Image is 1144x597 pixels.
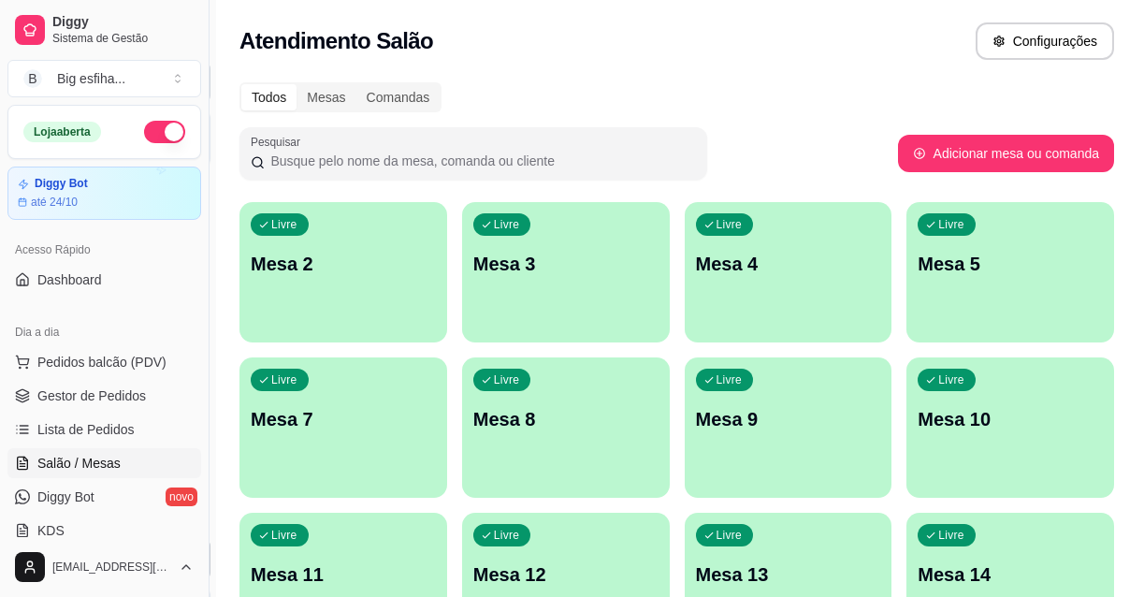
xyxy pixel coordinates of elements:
[7,381,201,411] a: Gestor de Pedidos
[7,60,201,97] button: Select a team
[7,545,201,590] button: [EMAIL_ADDRESS][DOMAIN_NAME]
[462,202,670,342] button: LivreMesa 3
[717,372,743,387] p: Livre
[271,217,297,232] p: Livre
[35,177,88,191] article: Diggy Bot
[494,372,520,387] p: Livre
[685,357,892,498] button: LivreMesa 9
[918,561,1103,588] p: Mesa 14
[7,415,201,444] a: Lista de Pedidos
[52,560,171,575] span: [EMAIL_ADDRESS][DOMAIN_NAME]
[717,528,743,543] p: Livre
[494,217,520,232] p: Livre
[251,134,307,150] label: Pesquisar
[37,386,146,405] span: Gestor de Pedidos
[918,406,1103,432] p: Mesa 10
[696,561,881,588] p: Mesa 13
[7,235,201,265] div: Acesso Rápido
[906,202,1114,342] button: LivreMesa 5
[7,347,201,377] button: Pedidos balcão (PDV)
[7,482,201,512] a: Diggy Botnovo
[976,22,1114,60] button: Configurações
[31,195,78,210] article: até 24/10
[938,372,964,387] p: Livre
[696,406,881,432] p: Mesa 9
[251,251,436,277] p: Mesa 2
[37,488,94,506] span: Diggy Bot
[906,357,1114,498] button: LivreMesa 10
[37,454,121,473] span: Salão / Mesas
[918,251,1103,277] p: Mesa 5
[265,152,696,170] input: Pesquisar
[239,202,447,342] button: LivreMesa 2
[717,217,743,232] p: Livre
[7,448,201,478] a: Salão / Mesas
[462,357,670,498] button: LivreMesa 8
[7,516,201,546] a: KDS
[297,84,355,110] div: Mesas
[37,420,135,439] span: Lista de Pedidos
[494,528,520,543] p: Livre
[251,561,436,588] p: Mesa 11
[37,270,102,289] span: Dashboard
[241,84,297,110] div: Todos
[251,406,436,432] p: Mesa 7
[57,69,125,88] div: Big esfiha ...
[685,202,892,342] button: LivreMesa 4
[938,217,964,232] p: Livre
[898,135,1114,172] button: Adicionar mesa ou comanda
[7,167,201,220] a: Diggy Botaté 24/10
[52,14,194,31] span: Diggy
[473,561,659,588] p: Mesa 12
[37,521,65,540] span: KDS
[144,121,185,143] button: Alterar Status
[7,265,201,295] a: Dashboard
[52,31,194,46] span: Sistema de Gestão
[23,69,42,88] span: B
[473,406,659,432] p: Mesa 8
[696,251,881,277] p: Mesa 4
[7,7,201,52] a: DiggySistema de Gestão
[23,122,101,142] div: Loja aberta
[356,84,441,110] div: Comandas
[239,357,447,498] button: LivreMesa 7
[938,528,964,543] p: Livre
[37,353,167,371] span: Pedidos balcão (PDV)
[271,528,297,543] p: Livre
[239,26,433,56] h2: Atendimento Salão
[271,372,297,387] p: Livre
[473,251,659,277] p: Mesa 3
[7,317,201,347] div: Dia a dia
